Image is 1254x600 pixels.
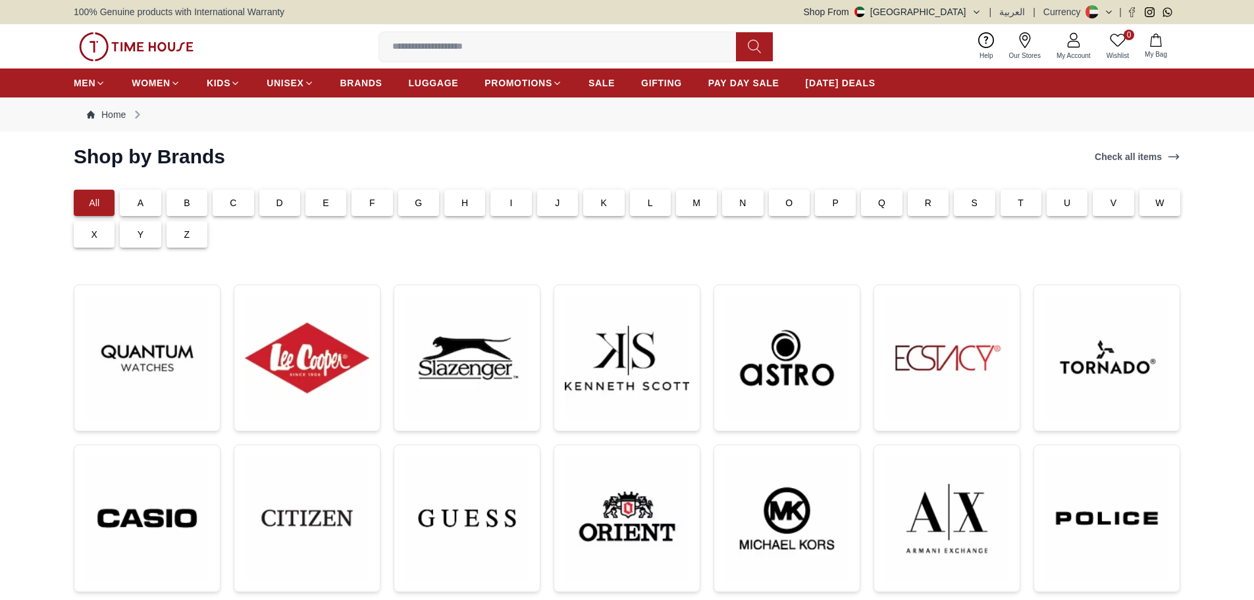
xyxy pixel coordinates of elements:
p: H [461,196,468,209]
a: MEN [74,71,105,95]
p: F [369,196,375,209]
img: ... [245,456,369,580]
span: | [1119,5,1122,18]
span: KIDS [207,76,230,90]
img: United Arab Emirates [854,7,865,17]
span: [DATE] DEALS [806,76,875,90]
span: WOMEN [132,76,170,90]
p: I [510,196,513,209]
p: N [739,196,746,209]
a: Help [972,30,1001,63]
span: PROMOTIONS [484,76,552,90]
p: B [184,196,190,209]
a: SALE [588,71,615,95]
p: J [555,196,560,209]
img: ... [85,296,209,420]
span: MEN [74,76,95,90]
a: PAY DAY SALE [708,71,779,95]
span: SALE [588,76,615,90]
img: ... [405,456,529,581]
nav: Breadcrumb [74,97,1180,132]
img: ... [1045,296,1169,420]
a: [DATE] DEALS [806,71,875,95]
span: PAY DAY SALE [708,76,779,90]
span: Our Stores [1004,51,1046,61]
a: Instagram [1145,7,1155,17]
span: 100% Genuine products with International Warranty [74,5,284,18]
p: All [89,196,99,209]
a: GIFTING [641,71,682,95]
p: A [138,196,144,209]
p: D [276,196,283,209]
span: Wishlist [1101,51,1134,61]
button: العربية [999,5,1025,18]
a: LUGGAGE [409,71,459,95]
div: Currency [1043,5,1086,18]
p: E [323,196,329,209]
p: L [648,196,653,209]
span: My Account [1051,51,1096,61]
img: ... [79,32,194,61]
img: ... [85,456,209,581]
p: G [415,196,422,209]
span: | [1033,5,1035,18]
button: My Bag [1137,31,1175,62]
a: Whatsapp [1163,7,1172,17]
p: Q [878,196,885,209]
p: W [1155,196,1164,209]
p: Y [138,228,144,241]
p: O [785,196,793,209]
img: ... [565,296,689,420]
p: M [692,196,700,209]
img: ... [885,296,1009,420]
p: R [925,196,931,209]
img: ... [245,296,369,420]
p: Z [184,228,190,241]
img: ... [885,456,1009,581]
span: LUGGAGE [409,76,459,90]
a: Our Stores [1001,30,1049,63]
p: V [1110,196,1117,209]
span: GIFTING [641,76,682,90]
span: | [989,5,992,18]
p: U [1064,196,1070,209]
a: 0Wishlist [1099,30,1137,63]
h2: Shop by Brands [74,145,225,169]
span: 0 [1124,30,1134,40]
p: X [91,228,97,241]
p: P [832,196,839,209]
a: Home [87,108,126,121]
p: T [1018,196,1024,209]
a: BRANDS [340,71,382,95]
img: ... [405,296,529,420]
span: UNISEX [267,76,303,90]
a: WOMEN [132,71,180,95]
a: Check all items [1092,148,1183,166]
p: S [972,196,978,209]
a: UNISEX [267,71,313,95]
p: C [230,196,236,209]
img: ... [725,296,849,420]
img: ... [725,456,849,581]
span: My Bag [1139,49,1172,59]
img: ... [1045,456,1169,581]
span: Help [974,51,999,61]
a: Facebook [1127,7,1137,17]
p: K [601,196,608,209]
span: BRANDS [340,76,382,90]
a: KIDS [207,71,240,95]
button: Shop From[GEOGRAPHIC_DATA] [804,5,981,18]
img: ... [565,456,689,581]
a: PROMOTIONS [484,71,562,95]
